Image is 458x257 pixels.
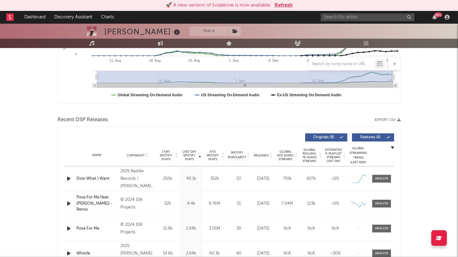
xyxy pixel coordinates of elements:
[228,201,250,207] div: 51
[120,196,154,211] div: © 2024 10K Projects
[309,136,338,139] span: Originals ( 8 )
[301,250,322,257] div: N/A
[181,250,201,257] div: 2.64k
[253,201,274,207] div: [DATE]
[166,2,271,9] div: 🚀 A new version of Sodatone is now available.
[228,150,246,160] span: Spotify Popularity
[325,148,342,163] span: Estimated % Playlist Streams Last Day
[181,201,201,207] div: 8.4k
[253,250,274,257] div: [DATE]
[349,146,368,165] div: Global Streaming Trend (Last 60D)
[325,226,346,232] div: N/A
[301,176,322,182] div: 607k
[301,201,322,207] div: 123k
[181,226,201,232] div: 2.68k
[158,201,178,207] div: 52k
[75,52,77,56] text: 0
[228,176,250,182] div: 53
[352,133,394,141] button: Features(4)
[228,250,250,257] div: 40
[253,226,274,232] div: [DATE]
[20,11,50,23] a: Dashboard
[204,150,221,161] span: ATD Spotify Plays
[228,226,250,232] div: 39
[76,176,117,182] a: Doin What I Want
[118,93,183,97] text: Global Streaming On-Demand Audio
[50,11,97,23] a: Discovery Assistant
[62,10,66,49] text: Luminate Daily Streams
[120,221,154,236] div: © 2024 10K Projects
[254,154,269,157] span: Released
[57,116,108,124] span: Recent DSP Releases
[277,226,298,232] div: N/A
[120,168,154,190] div: 2025 Baddie Records / [PERSON_NAME] LLC
[301,226,322,232] div: N/A
[432,15,437,20] button: 99+
[97,11,118,23] a: Charts
[277,150,294,161] span: Global ATD Audio Streams
[181,176,201,182] div: 40.1k
[277,93,341,97] text: Ex-US Streaming On-Demand Audio
[126,154,144,157] span: Copyright
[321,13,414,21] input: Search for artists
[388,79,396,83] text: 29…
[301,148,318,163] span: Global Rolling 7D Audio Streams
[375,118,401,122] button: Export CSV
[275,2,293,9] button: Refresh
[305,133,347,141] button: Originals(8)
[76,226,117,232] a: Pose For Me
[434,12,442,17] div: 99 +
[204,226,225,232] div: 3.05M
[277,250,298,257] div: N/A
[204,201,225,207] div: 9.76M
[325,176,346,182] div: <5%
[277,176,298,182] div: 755k
[277,201,298,207] div: 7.04M
[325,201,346,207] div: <5%
[253,176,274,182] div: [DATE]
[76,153,117,158] div: Name
[201,93,260,97] text: US Streaming On-Demand Audio
[325,250,346,257] div: ~ 30 %
[76,194,117,213] a: Pose For Me (feat. [PERSON_NAME]) - Remix
[76,250,117,257] a: Whistle
[204,176,225,182] div: 352k
[309,62,375,67] input: Search by song name or URL
[158,176,178,182] div: 250k
[158,226,178,232] div: 11.9k
[181,150,197,161] span: Last Day Spotify Plays
[356,136,385,139] span: Features ( 4 )
[204,250,225,257] div: 60.3k
[158,150,174,161] span: 7 Day Spotify Plays
[104,26,182,37] div: [PERSON_NAME]
[158,250,178,257] div: 19.6k
[189,26,228,36] button: Track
